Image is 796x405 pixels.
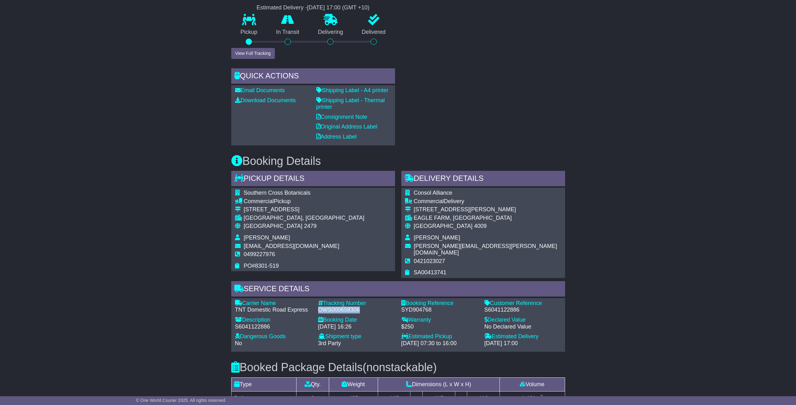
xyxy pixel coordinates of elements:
[414,198,444,204] span: Commercial
[401,317,478,323] div: Warranty
[401,333,478,340] div: Estimated Pickup
[318,307,395,313] div: OWS000658306
[401,171,565,188] div: Delivery Details
[231,29,267,36] p: Pickup
[231,391,296,405] td: Pallet
[235,97,296,103] a: Download Documents
[521,395,536,401] span: 1.481
[231,48,275,59] button: View Full Tracking
[455,391,467,405] td: x
[231,377,296,391] td: Type
[231,281,565,298] div: Service Details
[267,29,309,36] p: In Transit
[318,333,395,340] div: Shipment type
[244,215,365,222] div: [GEOGRAPHIC_DATA], [GEOGRAPHIC_DATA]
[467,391,500,405] td: 112
[231,361,565,374] h3: Booked Package Details
[318,340,341,346] span: 3rd Party
[316,87,388,93] a: Shipping Label - A4 printer
[244,251,275,257] span: 0499227976
[244,198,365,205] div: Pickup
[410,391,423,405] td: x
[484,333,561,340] div: Estimated Delivery
[329,377,378,391] td: Weight
[244,243,339,249] span: [EMAIL_ADDRESS][DOMAIN_NAME]
[484,323,561,330] div: No Declared Value
[235,307,312,313] div: TNT Domestic Road Express
[235,317,312,323] div: Description
[500,377,565,391] td: Volume
[318,323,395,330] div: [DATE] 16:26
[352,29,395,36] p: Delivered
[244,234,290,241] span: [PERSON_NAME]
[304,223,317,229] span: 2479
[414,223,473,229] span: [GEOGRAPHIC_DATA]
[414,258,445,264] span: 0421023027
[296,377,329,391] td: Qty.
[414,206,561,213] div: [STREET_ADDRESS][PERSON_NAME]
[316,124,377,130] a: Original Address Label
[231,155,565,167] h3: Booking Details
[244,190,311,196] span: Southern Cross Botanicals
[329,391,378,405] td: 435
[414,243,557,256] span: [PERSON_NAME][EMAIL_ADDRESS][PERSON_NAME][DOMAIN_NAME]
[414,269,446,276] span: SA00413741
[484,340,561,347] div: [DATE] 17:00
[484,307,561,313] div: S6041122886
[414,234,460,241] span: [PERSON_NAME]
[401,300,478,307] div: Booking Reference
[235,340,242,346] span: No
[414,190,452,196] span: Consol Alliance
[401,323,478,330] div: $250
[414,198,561,205] div: Delivery
[540,394,543,399] sup: 3
[231,68,395,85] div: Quick Actions
[244,206,365,213] div: [STREET_ADDRESS]
[235,87,285,93] a: Email Documents
[378,377,500,391] td: Dimensions (L x W x H)
[401,307,478,313] div: SYD904768
[244,263,279,269] span: PO#8301-519
[296,391,329,405] td: 3
[136,398,227,403] span: © One World Courier 2025. All rights reserved.
[500,391,565,405] td: m
[401,340,478,347] div: [DATE] 07:30 to 16:00
[309,29,353,36] p: Delivering
[318,300,395,307] div: Tracking Number
[235,300,312,307] div: Carrier Name
[316,97,385,110] a: Shipping Label - Thermal printer
[307,4,370,11] div: [DATE] 17:00 (GMT +10)
[244,223,302,229] span: [GEOGRAPHIC_DATA]
[231,171,395,188] div: Pickup Details
[231,4,395,11] div: Estimated Delivery -
[316,114,367,120] a: Consignment Note
[484,300,561,307] div: Customer Reference
[316,134,357,140] a: Address Label
[363,361,437,374] span: (nonstackable)
[422,391,455,405] td: 115
[474,223,487,229] span: 4009
[244,198,274,204] span: Commercial
[378,391,410,405] td: 115
[235,323,312,330] div: S6041122886
[484,317,561,323] div: Declared Value
[414,215,561,222] div: EAGLE FARM, [GEOGRAPHIC_DATA]
[235,333,312,340] div: Dangerous Goods
[318,317,395,323] div: Booking Date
